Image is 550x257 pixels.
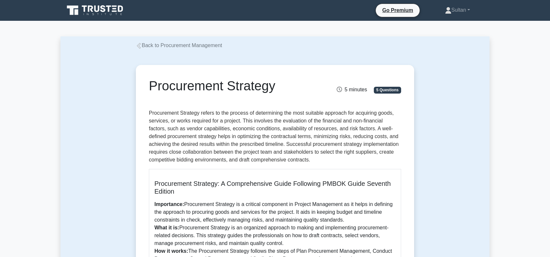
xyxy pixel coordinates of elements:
span: 5 Questions [374,87,401,93]
span: 5 minutes [337,87,367,92]
p: Procurement Strategy refers to the process of determining the most suitable approach for acquirin... [149,109,401,164]
a: Back to Procurement Management [136,43,222,48]
b: How it works: [154,248,188,254]
b: What it is: [154,225,179,230]
a: Go Premium [378,6,417,14]
h5: Procurement Strategy: A Comprehensive Guide Following PMBOK Guide Seventh Edition [154,180,396,195]
b: Importance: [154,201,184,207]
a: Sultan [429,4,486,17]
h1: Procurement Strategy [149,78,314,94]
